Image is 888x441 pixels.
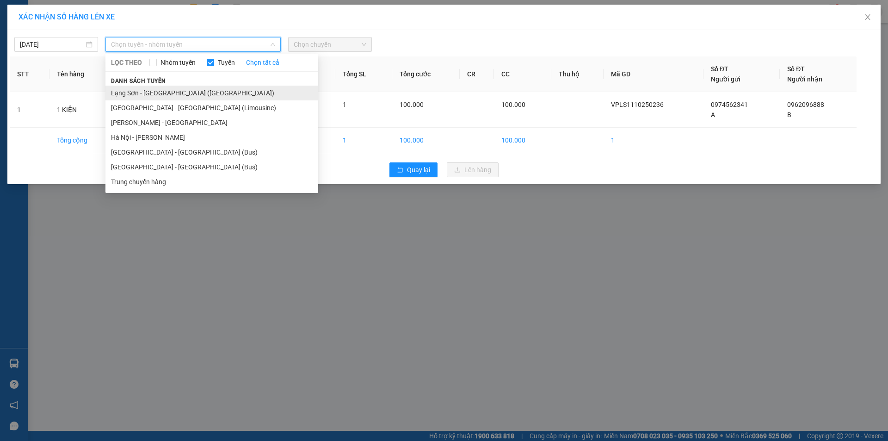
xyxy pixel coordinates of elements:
[611,101,664,108] span: VPLS1110250236
[711,101,748,108] span: 0974562341
[447,162,499,177] button: uploadLên hàng
[105,174,318,189] li: Trung chuyển hàng
[397,167,403,174] span: rollback
[105,86,318,100] li: Lạng Sơn - [GEOGRAPHIC_DATA] ([GEOGRAPHIC_DATA])
[343,101,346,108] span: 1
[711,111,715,118] span: A
[157,57,199,68] span: Nhóm tuyến
[864,13,871,21] span: close
[460,56,494,92] th: CR
[501,101,525,108] span: 100.000
[10,92,49,128] td: 1
[111,37,275,51] span: Chọn tuyến - nhóm tuyến
[111,57,142,68] span: LỌC THEO
[10,56,49,92] th: STT
[105,145,318,160] li: [GEOGRAPHIC_DATA] - [GEOGRAPHIC_DATA] (Bus)
[711,75,740,83] span: Người gửi
[105,130,318,145] li: Hà Nội - [PERSON_NAME]
[49,128,117,153] td: Tổng cộng
[787,75,822,83] span: Người nhận
[49,56,117,92] th: Tên hàng
[604,56,703,92] th: Mã GD
[392,56,460,92] th: Tổng cước
[787,65,805,73] span: Số ĐT
[20,39,84,50] input: 12/10/2025
[49,92,117,128] td: 1 KIỆN
[18,12,115,21] span: XÁC NHẬN SỐ HÀNG LÊN XE
[407,165,430,175] span: Quay lại
[214,57,239,68] span: Tuyến
[105,160,318,174] li: [GEOGRAPHIC_DATA] - [GEOGRAPHIC_DATA] (Bus)
[246,57,279,68] a: Chọn tất cả
[105,115,318,130] li: [PERSON_NAME] - [GEOGRAPHIC_DATA]
[494,56,551,92] th: CC
[294,37,366,51] span: Chọn chuyến
[711,65,728,73] span: Số ĐT
[392,128,460,153] td: 100.000
[105,100,318,115] li: [GEOGRAPHIC_DATA] - [GEOGRAPHIC_DATA] (Limousine)
[105,77,172,85] span: Danh sách tuyến
[494,128,551,153] td: 100.000
[604,128,703,153] td: 1
[787,101,824,108] span: 0962096888
[551,56,604,92] th: Thu hộ
[335,56,392,92] th: Tổng SL
[855,5,881,31] button: Close
[787,111,791,118] span: B
[270,42,276,47] span: down
[335,128,392,153] td: 1
[389,162,438,177] button: rollbackQuay lại
[400,101,424,108] span: 100.000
